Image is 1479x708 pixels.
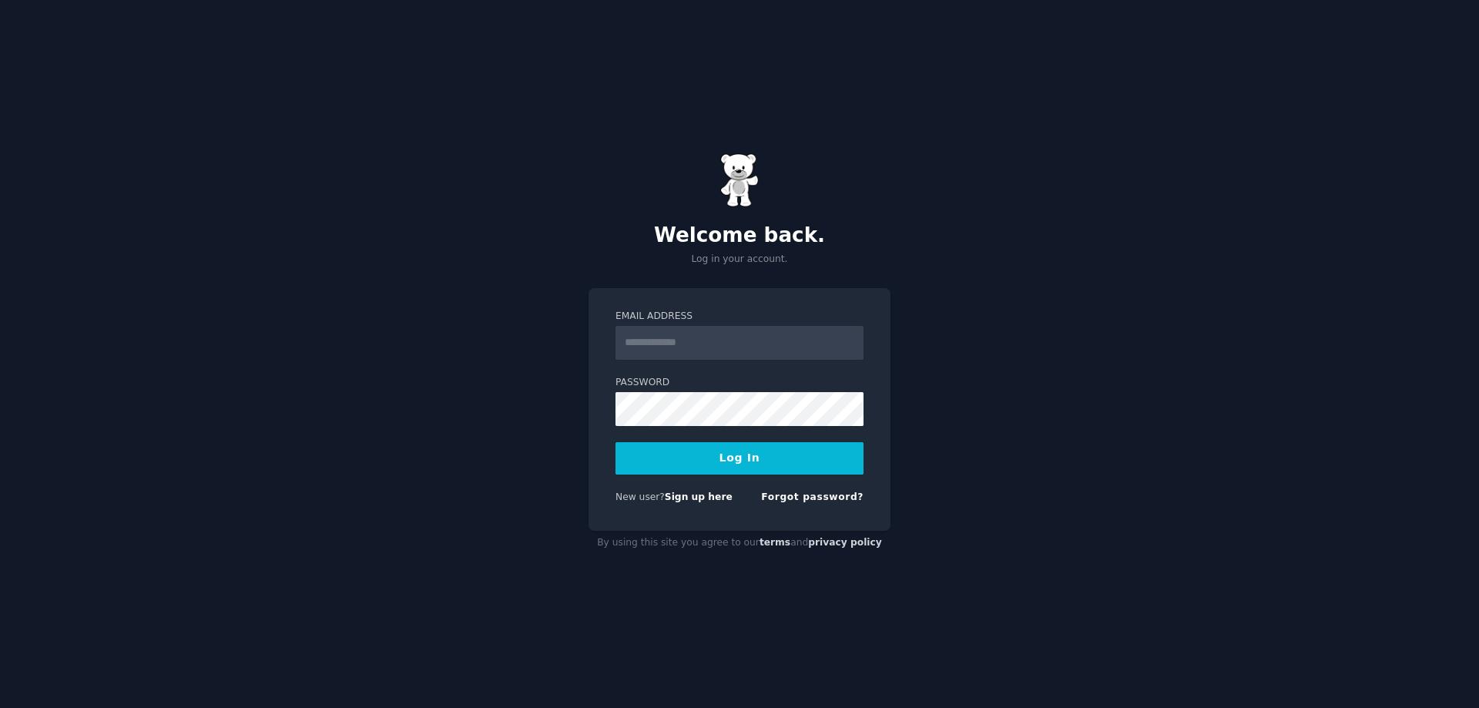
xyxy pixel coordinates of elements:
h2: Welcome back. [589,223,890,248]
button: Log In [615,442,864,475]
img: Gummy Bear [720,153,759,207]
a: privacy policy [808,537,882,548]
label: Password [615,376,864,390]
a: terms [760,537,790,548]
span: New user? [615,492,665,502]
div: By using this site you agree to our and [589,531,890,555]
p: Log in your account. [589,253,890,267]
a: Sign up here [665,492,733,502]
a: Forgot password? [761,492,864,502]
label: Email Address [615,310,864,324]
